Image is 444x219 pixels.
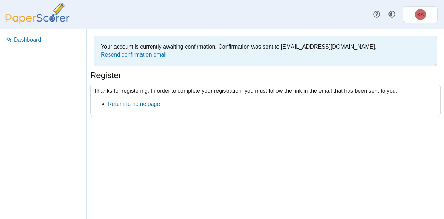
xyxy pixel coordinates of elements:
[3,32,84,48] a: Dashboard
[108,101,160,107] a: Return to home page
[14,36,82,44] span: Dashboard
[3,3,72,24] img: PaperScorer
[101,52,166,58] a: Resend confirmation email
[97,40,433,62] div: Your account is currently awaiting confirmation. Confirmation was sent to [EMAIL_ADDRESS][DOMAIN_...
[403,6,438,23] a: Karen Stein
[415,9,426,20] span: Karen Stein
[90,69,121,81] h1: Register
[3,19,72,25] a: PaperScorer
[417,12,424,17] span: Karen Stein
[90,85,441,116] div: Thanks for registering. In order to complete your registration, you must follow the link in the e...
